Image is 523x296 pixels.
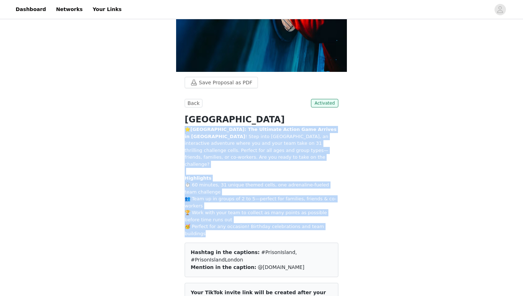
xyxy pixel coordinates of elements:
button: Save Proposal as PDF [185,77,258,88]
div: avatar [497,4,503,15]
strong: Highlights [185,175,211,181]
a: Networks [52,1,87,17]
button: Back [185,99,202,107]
a: Dashboard [11,1,50,17]
span: Activated [311,99,338,107]
strong: [GEOGRAPHIC_DATA]: The Ultimate Action Game Arrives in [GEOGRAPHIC_DATA] [185,127,337,139]
a: Your Links [88,1,126,17]
p: ⭐ ! Step into [GEOGRAPHIC_DATA], an interactive adventure where you and your team take on 31 thri... [185,126,338,237]
span: Hashtag in the captions: [191,249,260,255]
span: Mention in the caption: [191,264,256,270]
span: @[DOMAIN_NAME] [258,264,305,270]
h1: [GEOGRAPHIC_DATA] [185,113,338,126]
